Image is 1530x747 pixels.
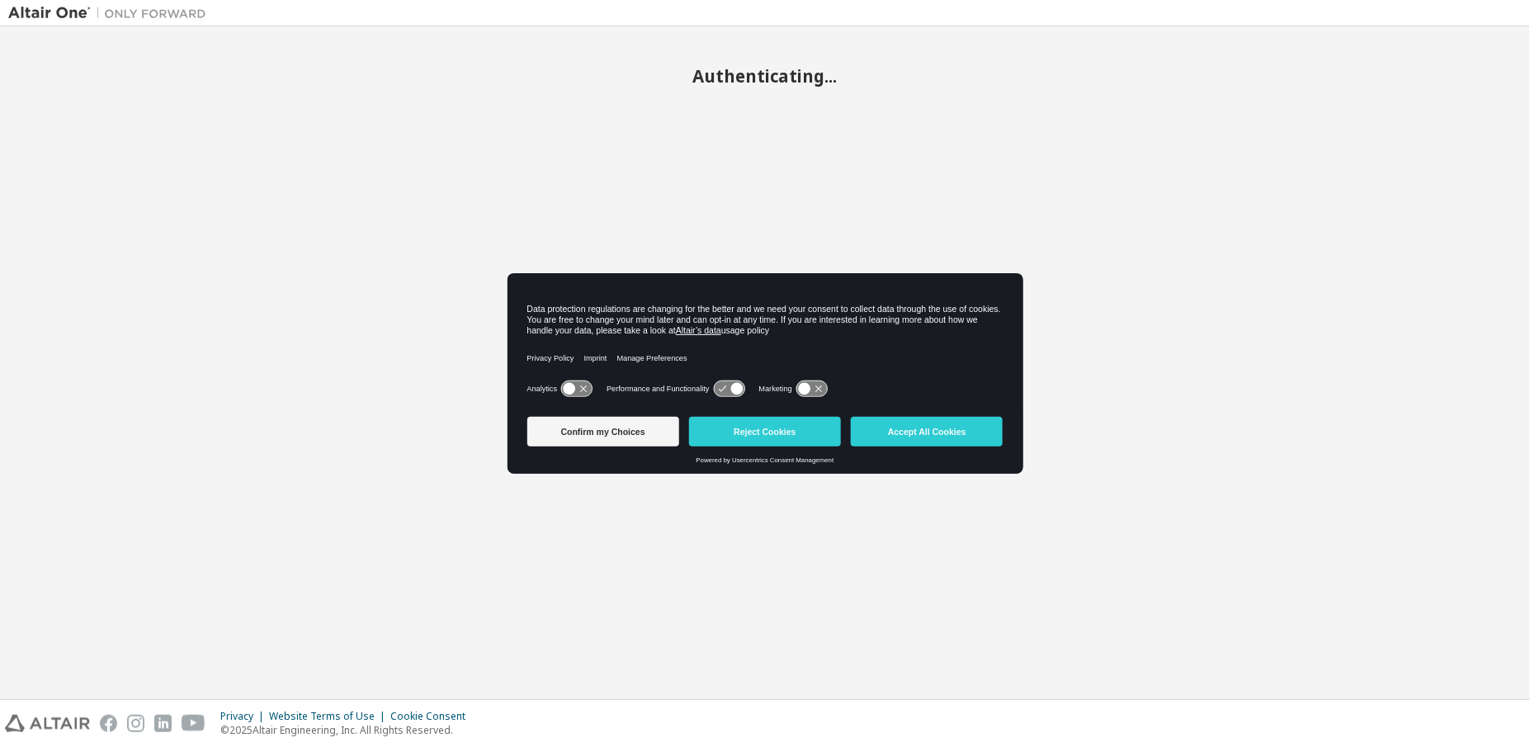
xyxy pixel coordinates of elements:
p: © 2025 Altair Engineering, Inc. All Rights Reserved. [220,723,475,737]
img: instagram.svg [127,715,144,732]
div: Privacy [220,710,269,723]
div: Cookie Consent [390,710,475,723]
img: Altair One [8,5,215,21]
img: youtube.svg [182,715,205,732]
img: linkedin.svg [154,715,172,732]
img: facebook.svg [100,715,117,732]
div: Website Terms of Use [269,710,390,723]
h2: Authenticating... [8,65,1522,87]
img: altair_logo.svg [5,715,90,732]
